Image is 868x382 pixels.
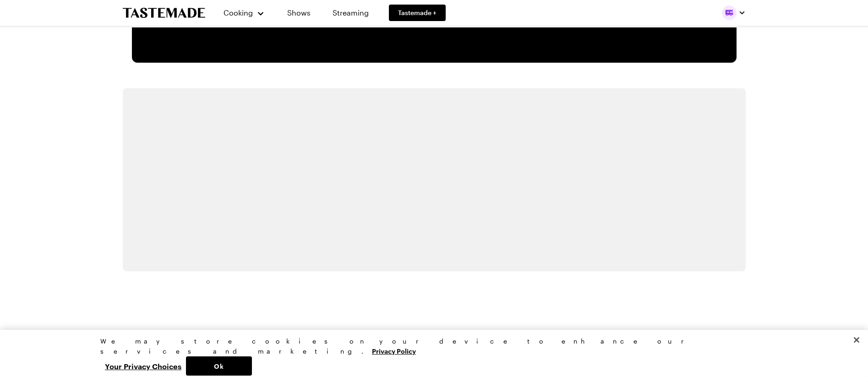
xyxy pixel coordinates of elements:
button: Cooking [224,2,265,24]
span: Cooking [224,8,253,17]
div: Privacy [100,336,760,376]
div: We may store cookies on your device to enhance our services and marketing. [100,336,760,356]
button: Profile picture [722,5,746,20]
button: Ok [186,356,252,376]
span: Tastemade + [398,8,437,17]
a: More information about your privacy, opens in a new tab [372,346,416,355]
a: To Tastemade Home Page [123,8,205,18]
a: Tastemade + [389,5,446,21]
button: Close [846,330,867,350]
button: Your Privacy Choices [100,356,186,376]
img: Profile picture [722,5,737,20]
